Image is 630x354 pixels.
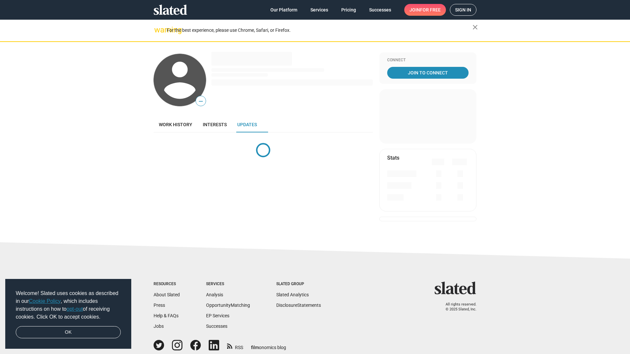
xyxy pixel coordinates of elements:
div: Services [206,282,250,287]
span: Welcome! Slated uses cookies as described in our , which includes instructions on how to of recei... [16,289,121,321]
a: dismiss cookie message [16,326,121,339]
span: — [196,97,206,106]
a: Interests [198,117,232,132]
div: Resources [154,282,180,287]
p: All rights reserved. © 2025 Slated, Inc. [439,302,476,312]
span: film [251,345,259,350]
a: DisclosureStatements [276,303,321,308]
a: Analysis [206,292,223,297]
a: filmonomics blog [251,339,286,351]
mat-icon: warning [154,26,162,34]
div: cookieconsent [5,279,131,349]
a: Work history [154,117,198,132]
a: Our Platform [265,4,303,16]
a: Services [305,4,333,16]
span: Work history [159,122,192,127]
a: OpportunityMatching [206,303,250,308]
a: About Slated [154,292,180,297]
a: EP Services [206,313,229,318]
a: RSS [227,341,243,351]
div: Connect [387,58,469,63]
a: opt-out [67,306,83,312]
span: Services [310,4,328,16]
div: Slated Group [276,282,321,287]
a: Successes [206,324,227,329]
a: Joinfor free [404,4,446,16]
span: for free [420,4,441,16]
mat-card-title: Stats [387,154,399,161]
a: Press [154,303,165,308]
a: Jobs [154,324,164,329]
a: Cookie Policy [29,298,61,304]
a: Slated Analytics [276,292,309,297]
a: Join To Connect [387,67,469,79]
span: Our Platform [270,4,297,16]
a: Successes [364,4,396,16]
span: Join To Connect [388,67,467,79]
span: Updates [237,122,257,127]
a: Sign in [450,4,476,16]
a: Pricing [336,4,361,16]
a: Updates [232,117,262,132]
a: Help & FAQs [154,313,178,318]
span: Interests [203,122,227,127]
span: Join [409,4,441,16]
span: Pricing [341,4,356,16]
mat-icon: close [471,23,479,31]
div: For the best experience, please use Chrome, Safari, or Firefox. [167,26,472,35]
span: Sign in [455,4,471,15]
span: Successes [369,4,391,16]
